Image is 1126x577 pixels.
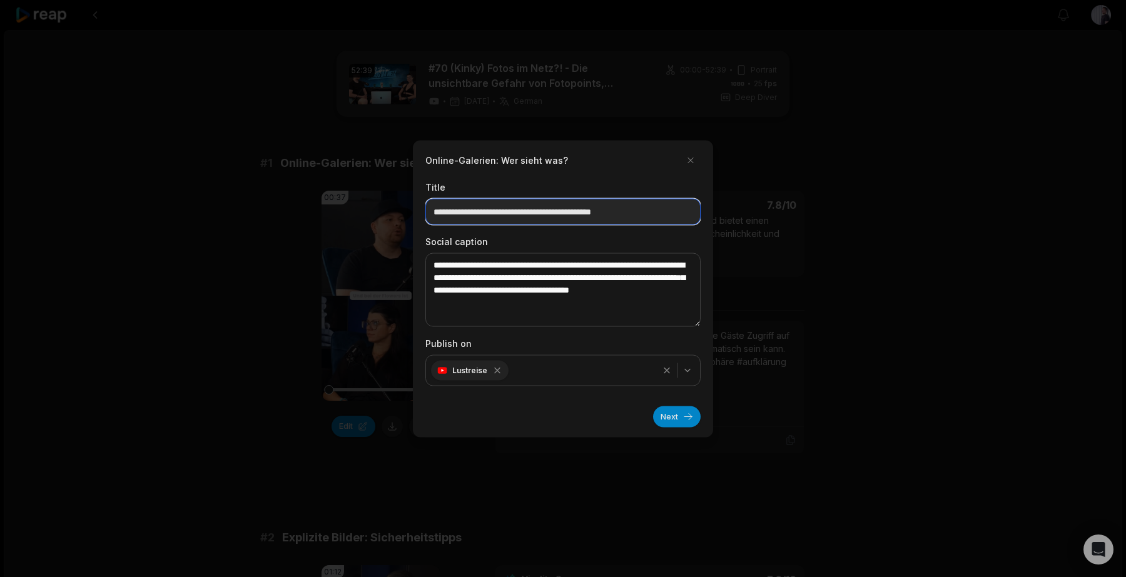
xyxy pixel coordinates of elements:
[653,406,701,427] button: Next
[431,360,509,380] div: Lustreise
[425,354,701,386] button: Lustreise
[425,336,701,349] label: Publish on
[425,180,701,193] label: Title
[425,234,701,248] label: Social caption
[425,154,568,167] h2: Online-Galerien: Wer sieht was?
